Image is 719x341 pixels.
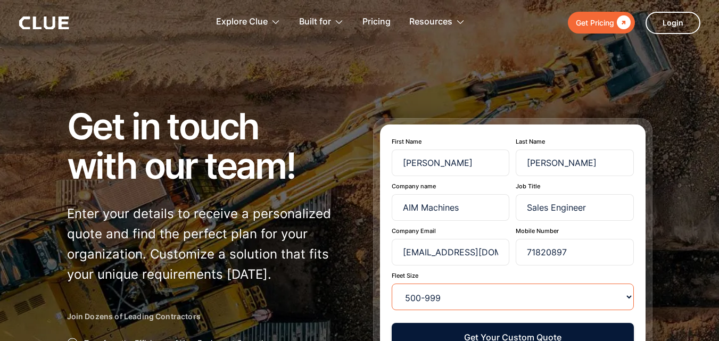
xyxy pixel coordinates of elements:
[568,12,635,34] a: Get Pricing
[516,239,634,265] input: (123)-456-7890
[392,182,510,190] label: Company name
[614,16,631,29] div: 
[216,5,280,39] div: Explore Clue
[516,194,634,221] input: CEO
[299,5,344,39] div: Built for
[516,138,634,145] label: Last Name
[409,5,465,39] div: Resources
[299,5,331,39] div: Built for
[409,5,452,39] div: Resources
[362,5,391,39] a: Pricing
[67,106,346,185] h1: Get in touch with our team!
[392,138,510,145] label: First Name
[392,227,510,235] label: Company Email
[646,12,700,34] a: Login
[67,311,346,322] h2: Join Dozens of Leading Contractors
[216,5,268,39] div: Explore Clue
[392,149,510,176] input: Ben
[392,272,634,279] label: Fleet Size
[516,149,634,176] input: Holt
[67,204,346,285] p: Enter your details to receive a personalized quote and find the perfect plan for your organizatio...
[516,227,634,235] label: Mobile Number
[576,16,614,29] div: Get Pricing
[392,239,510,265] input: benholt@usa.com
[392,194,510,221] input: US Contractor Inc.
[516,182,634,190] label: Job Title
